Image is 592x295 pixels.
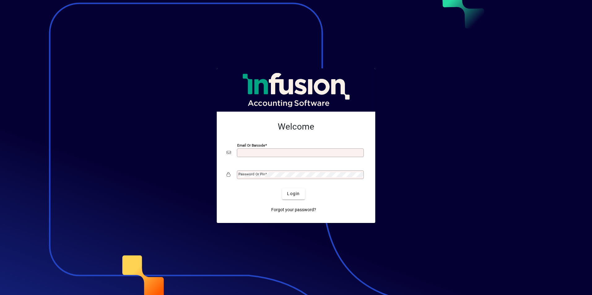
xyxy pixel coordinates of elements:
a: Forgot your password? [269,204,319,216]
mat-label: Email or Barcode [237,143,265,147]
span: Login [287,190,300,197]
h2: Welcome [227,122,365,132]
mat-label: Password or Pin [238,172,265,176]
button: Login [282,188,305,199]
span: Forgot your password? [271,207,316,213]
